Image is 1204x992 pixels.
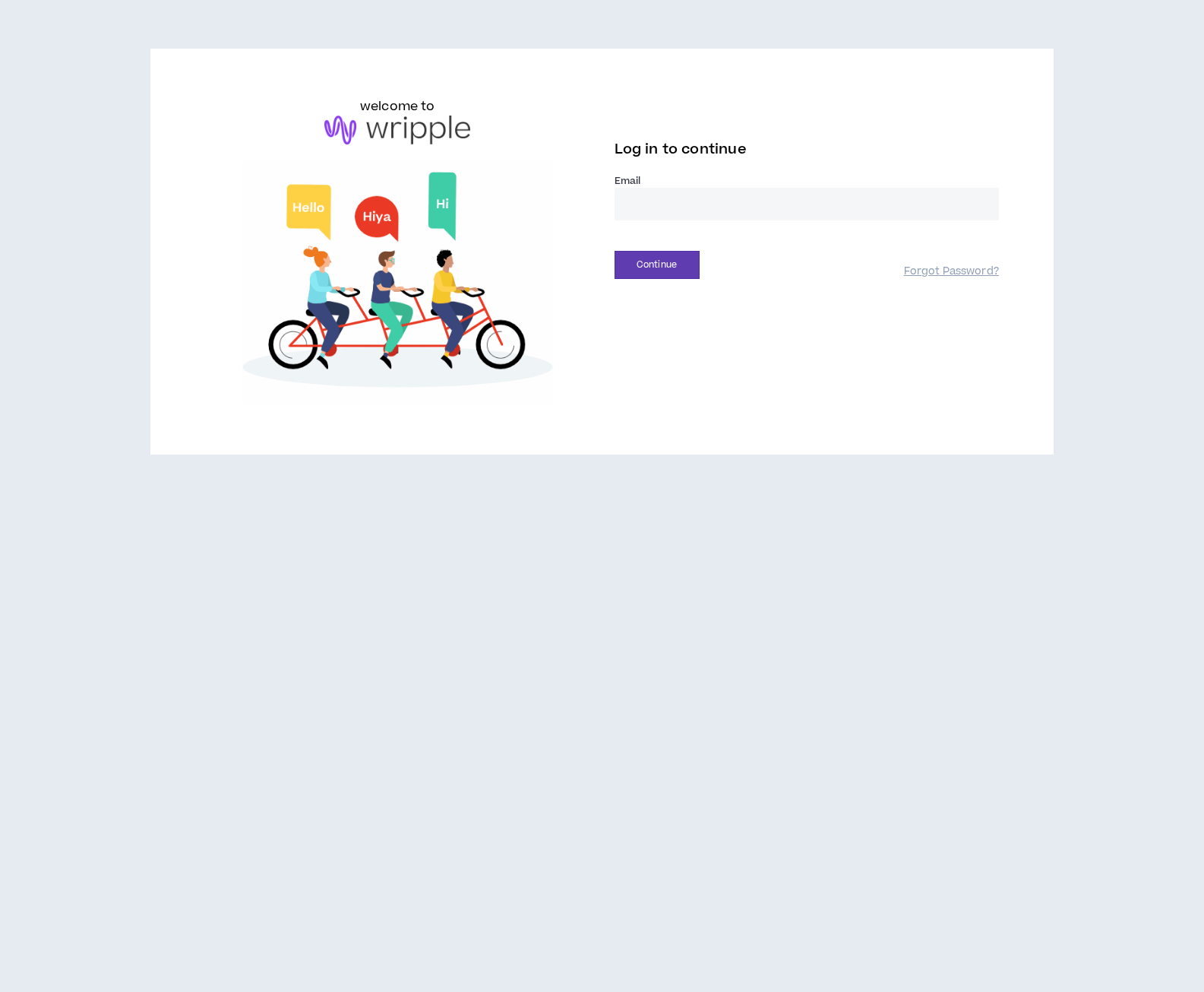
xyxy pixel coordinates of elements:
h6: welcome to [360,97,435,116]
img: Welcome to Wripple [205,160,589,407]
img: logo-brand.png [324,116,470,144]
span: Log in to continue [615,140,747,159]
a: Forgot Password? [904,265,999,279]
button: Continue [615,251,700,279]
label: Email [615,174,999,188]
